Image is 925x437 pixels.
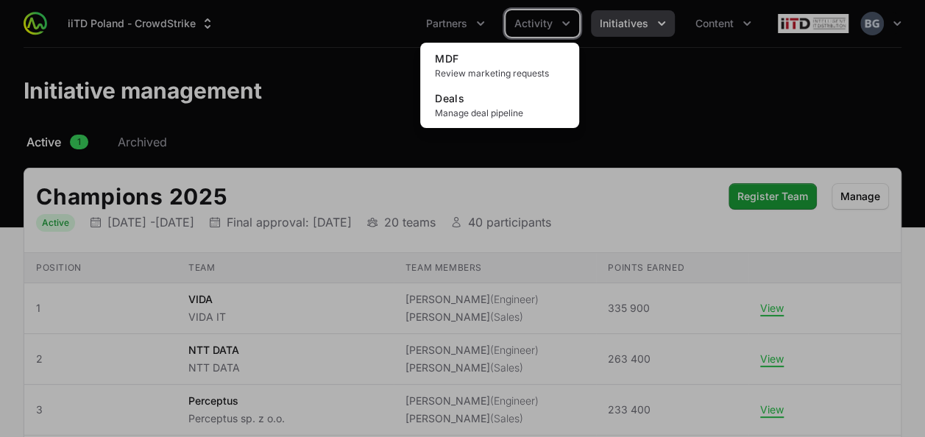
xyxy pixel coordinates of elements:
[506,10,579,37] div: Activity menu
[423,85,576,125] a: DealsManage deal pipeline
[423,46,576,85] a: MDFReview marketing requests
[435,68,564,79] span: Review marketing requests
[435,92,464,104] span: Deals
[435,52,458,65] span: MDF
[435,107,564,119] span: Manage deal pipeline
[47,10,760,37] div: Main navigation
